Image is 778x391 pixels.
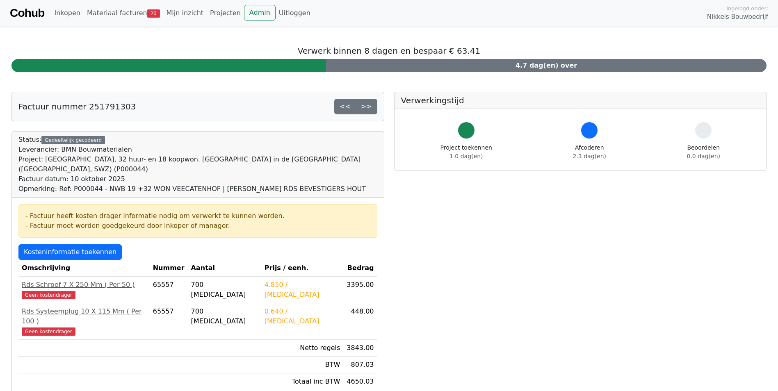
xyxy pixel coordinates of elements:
[22,280,146,300] a: Rds Schroef 7 X 250 Mm ( Per 50 )Geen kostendrager
[265,307,340,326] div: 0.640 / [MEDICAL_DATA]
[265,280,340,300] div: 4.850 / [MEDICAL_DATA]
[573,153,606,159] span: 2.3 dag(en)
[244,5,276,20] a: Admin
[11,46,767,56] h5: Verwerk binnen 8 dagen en bespaar € 63.41
[401,95,760,105] h5: Verwerkingstijd
[18,102,136,111] h5: Factuur nummer 251791303
[18,184,377,194] div: Opmerking: Ref: P000044 - NWB 19 +32 WON VEECATENHOF | [PERSON_NAME] RDS BEVESTIGERS HOUT
[22,327,75,336] span: Geen kostendrager
[150,260,188,277] th: Nummer
[726,5,768,12] span: Ingelogd onder:
[51,5,83,21] a: Inkopen
[84,5,163,21] a: Materiaal facturen20
[687,143,720,161] div: Beoordelen
[261,340,344,357] td: Netto regels
[18,155,377,174] div: Project: [GEOGRAPHIC_DATA], 32 huur- en 18 koopwon. [GEOGRAPHIC_DATA] in de [GEOGRAPHIC_DATA] ([G...
[207,5,244,21] a: Projecten
[22,307,146,336] a: Rds Systeemplug 10 X 115 Mm ( Per 100 )Geen kostendrager
[18,174,377,184] div: Factuur datum: 10 oktober 2025
[343,260,377,277] th: Bedrag
[687,153,720,159] span: 0.0 dag(en)
[334,99,356,114] a: <<
[261,357,344,373] td: BTW
[18,135,377,194] div: Status:
[147,9,160,18] span: 20
[18,260,150,277] th: Omschrijving
[150,277,188,303] td: 65557
[449,153,483,159] span: 1.0 dag(en)
[25,221,370,231] div: - Factuur moet worden goedgekeurd door inkoper of manager.
[22,291,75,299] span: Geen kostendrager
[163,5,207,21] a: Mijn inzicht
[343,303,377,340] td: 448.00
[25,211,370,221] div: - Factuur heeft kosten drager informatie nodig om verwerkt te kunnen worden.
[356,99,377,114] a: >>
[326,59,767,72] div: 4.7 dag(en) over
[276,5,314,21] a: Uitloggen
[343,277,377,303] td: 3395.00
[188,260,261,277] th: Aantal
[191,307,258,326] div: 700 [MEDICAL_DATA]
[343,357,377,373] td: 807.03
[150,303,188,340] td: 65557
[707,12,768,22] span: Nikkels Bouwbedrijf
[261,373,344,390] td: Totaal inc BTW
[343,373,377,390] td: 4650.03
[10,3,44,23] a: Cohub
[18,244,122,260] a: Kosteninformatie toekennen
[440,143,492,161] div: Project toekennen
[343,340,377,357] td: 3843.00
[18,145,377,155] div: Leverancier: BMN Bouwmaterialen
[22,280,146,290] div: Rds Schroef 7 X 250 Mm ( Per 50 )
[573,143,606,161] div: Afcoderen
[41,136,105,144] div: Gedeeltelijk gecodeerd
[261,260,344,277] th: Prijs / eenh.
[191,280,258,300] div: 700 [MEDICAL_DATA]
[22,307,146,326] div: Rds Systeemplug 10 X 115 Mm ( Per 100 )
